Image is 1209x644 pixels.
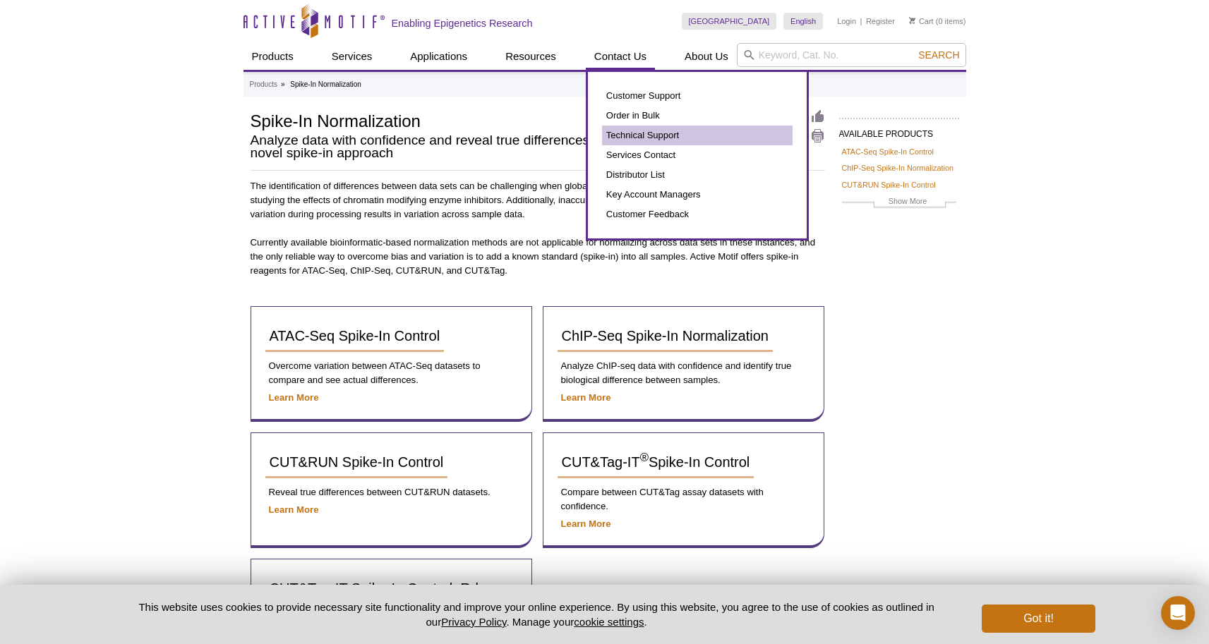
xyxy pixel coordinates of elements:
p: The identification of differences between data sets can be challenging when global modification c... [251,179,825,221]
a: Customer Support [602,86,793,106]
h2: Enabling Epigenetics Research [392,17,533,30]
span: CUT&Tag-IT Spike-In Control, R-loop [270,581,503,596]
a: Learn More [269,392,319,403]
a: Cart [909,16,934,26]
a: Learn More [561,518,611,529]
p: Compare between CUT&Tag assay datasets with confidence. [558,485,810,514]
li: (0 items) [909,13,966,30]
a: ChIP-Seq Spike-In Normalization [558,321,773,352]
a: Learn More [269,504,319,515]
a: Register [866,16,895,26]
span: CUT&Tag-IT Spike-In Control [562,454,750,470]
h2: Analyze data with confidence and reveal true differences between samples with our novel spike-in ... [251,134,758,159]
a: Services [323,43,381,70]
a: ATAC-Seq Spike-In Control [265,321,445,352]
span: CUT&RUN Spike-In Control [270,454,444,470]
a: Products [243,43,302,70]
a: Contact Us [586,43,655,70]
p: Currently available bioinformatic-based normalization methods are not applicable for normalizing ... [251,236,825,278]
li: Spike-In Normalization [290,80,361,88]
a: Resources [497,43,565,70]
a: Applications [402,43,476,70]
button: Search [914,49,963,61]
p: This website uses cookies to provide necessary site functionality and improve your online experie... [114,600,959,629]
a: Customer Feedback [602,205,793,224]
span: Search [918,49,959,61]
p: Reveal true differences between CUT&RUN datasets. [265,485,517,499]
p: Overcome variation between ATAC-Seq datasets to compare and see actual differences. [265,359,517,387]
li: » [281,80,285,88]
li: | [860,13,862,30]
a: Learn More [561,392,611,403]
a: Services Contact [602,145,793,165]
h2: AVAILABLE PRODUCTS [839,118,959,143]
span: ChIP-Seq Spike-In Normalization [562,328,769,344]
p: Analyze ChIP-seq data with confidence and identify true biological difference between samples. [558,359,810,387]
a: Products [250,78,277,91]
button: cookie settings [574,616,644,628]
a: Privacy Policy [441,616,506,628]
sup: ® [640,451,649,465]
a: Show More [842,195,956,211]
a: CUT&Tag-IT®Spike-In Control [558,447,754,478]
a: ATAC-Seq Spike-In Control [842,145,934,158]
a: English [783,13,823,30]
a: CUT&Tag-IT Spike-In Control, R-loop [265,573,507,604]
a: Distributor List [602,165,793,185]
a: ChIP-Seq Spike-In Normalization [842,162,954,174]
div: Open Intercom Messenger [1161,596,1195,630]
a: Order in Bulk [602,106,793,126]
a: [GEOGRAPHIC_DATA] [682,13,777,30]
a: Technical Support [602,126,793,145]
a: Key Account Managers [602,185,793,205]
a: Login [837,16,856,26]
input: Keyword, Cat. No. [737,43,966,67]
a: CUT&RUN Spike-In Control [265,447,448,478]
a: About Us [676,43,737,70]
button: Got it! [982,604,1095,633]
span: ATAC-Seq Spike-In Control [270,328,440,344]
img: Your Cart [909,17,915,24]
a: CUT&RUN Spike-In Control [842,178,936,191]
h1: Spike-In Normalization [251,109,758,130]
